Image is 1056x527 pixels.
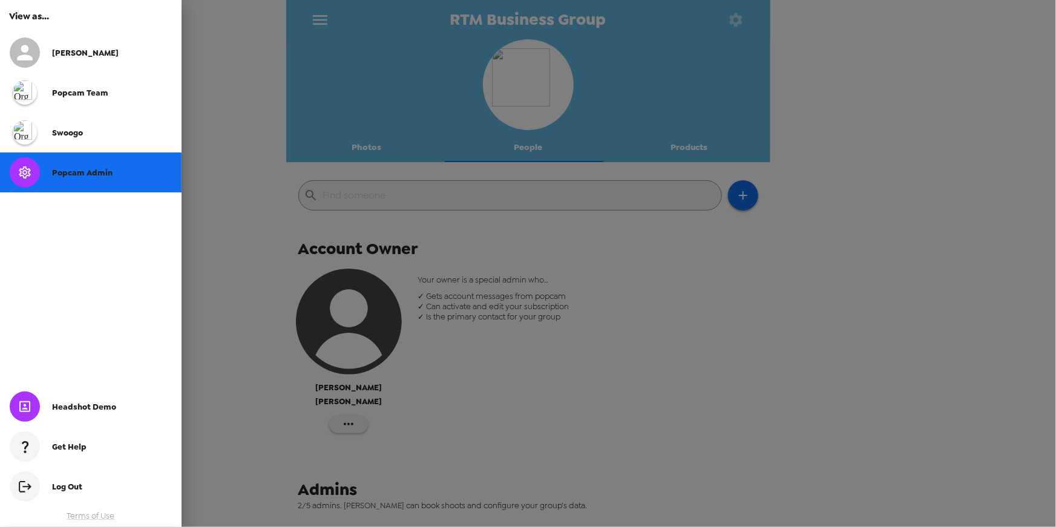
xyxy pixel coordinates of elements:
[13,120,37,145] img: org logo
[52,168,113,178] span: Popcam Admin
[52,482,82,492] span: Log Out
[13,80,37,105] img: org logo
[52,48,119,58] span: [PERSON_NAME]
[52,88,108,98] span: popcam team
[9,9,172,24] h6: View as...
[52,442,87,452] span: Get Help
[52,402,116,412] span: Headshot Demo
[52,128,83,138] span: Swoogo
[67,511,115,521] a: Terms of Use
